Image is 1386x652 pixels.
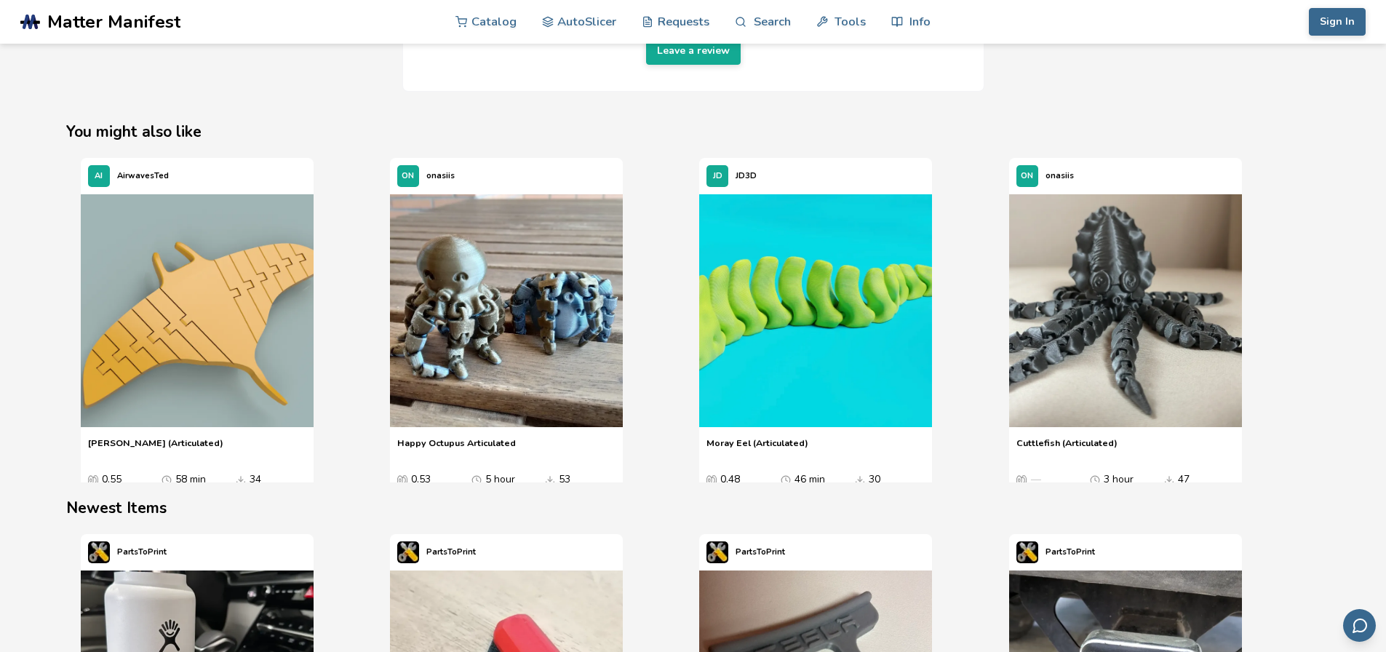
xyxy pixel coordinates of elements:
[88,474,98,485] span: Average Cost
[397,474,407,485] span: Average Cost
[390,534,483,570] a: PartsToPrint's profilePartsToPrint
[706,541,728,563] img: PartsToPrint's profile
[1030,474,1040,485] span: —
[1009,534,1102,570] a: PartsToPrint's profilePartsToPrint
[81,158,375,500] swiper-slide: 1 / 4
[471,474,482,485] span: Average Print Time
[1343,609,1376,642] button: Send feedback via email
[713,172,722,181] span: JD
[88,437,223,459] a: [PERSON_NAME] (Articulated)
[47,12,180,32] span: Matter Manifest
[102,474,141,493] div: 0.55
[855,474,865,485] span: Downloads
[1090,474,1100,485] span: Average Print Time
[397,541,419,563] img: PartsToPrint's profile
[781,474,791,485] span: Average Print Time
[397,437,516,459] a: Happy Octupus Articulated
[1016,541,1038,563] img: PartsToPrint's profile
[1021,172,1033,181] span: ON
[559,474,591,493] div: 53
[117,168,169,183] p: AirwavesTed
[162,474,172,485] span: Average Print Time
[699,158,994,500] swiper-slide: 3 / 4
[1164,474,1174,485] span: Downloads
[1009,158,1304,500] swiper-slide: 4 / 4
[175,474,207,493] div: 58 min
[66,497,1321,520] h2: Newest Items
[95,172,103,181] span: AI
[699,534,792,570] a: PartsToPrint's profilePartsToPrint
[736,544,785,560] p: PartsToPrint
[706,474,717,485] span: Average Cost
[1046,544,1095,560] p: PartsToPrint
[390,158,685,500] swiper-slide: 2 / 4
[794,474,827,493] div: 46 min
[545,474,555,485] span: Downloads
[402,172,414,181] span: ON
[411,474,450,493] div: 0.53
[1016,474,1027,485] span: Average Cost
[117,544,167,560] p: PartsToPrint
[81,534,174,570] a: PartsToPrint's profilePartsToPrint
[426,544,476,560] p: PartsToPrint
[250,474,282,493] div: 34
[706,437,808,459] a: Moray Eel (Articulated)
[1016,437,1118,459] a: Cuttlefish (Articulated)
[736,168,757,183] p: JD3D
[1309,8,1366,36] button: Sign In
[1178,474,1210,493] div: 47
[1046,168,1074,183] p: onasiis
[426,168,455,183] p: onasiis
[236,474,246,485] span: Downloads
[66,121,1321,143] h2: You might also like
[720,474,760,493] div: 0.48
[869,474,901,493] div: 30
[485,474,517,493] div: 5 hour
[646,37,741,65] button: Leave a review
[1104,474,1136,493] div: 3 hour
[88,541,110,563] img: PartsToPrint's profile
